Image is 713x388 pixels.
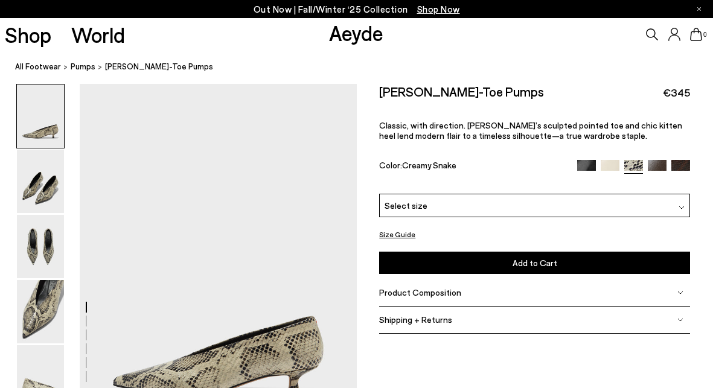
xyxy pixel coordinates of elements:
[17,84,64,148] img: Clara Pointed-Toe Pumps - Image 1
[17,215,64,278] img: Clara Pointed-Toe Pumps - Image 3
[71,62,95,71] span: pumps
[71,60,95,73] a: pumps
[71,24,125,45] a: World
[513,258,557,268] span: Add to Cart
[417,4,460,14] span: Navigate to /collections/new-in
[379,160,567,174] div: Color:
[379,252,690,274] button: Add to Cart
[105,60,213,73] span: [PERSON_NAME]-Toe Pumps
[379,120,690,141] p: Classic, with direction. [PERSON_NAME]’s sculpted pointed toe and chic kitten heel lend modern fl...
[379,287,461,297] span: Product Composition
[5,24,51,45] a: Shop
[15,51,713,84] nav: breadcrumb
[385,199,427,212] span: Select size
[677,290,683,296] img: svg%3E
[379,84,544,99] h2: [PERSON_NAME]-Toe Pumps
[690,28,702,41] a: 0
[379,227,415,242] button: Size Guide
[663,85,690,100] span: €345
[17,150,64,213] img: Clara Pointed-Toe Pumps - Image 2
[702,31,708,38] span: 0
[379,314,452,325] span: Shipping + Returns
[15,60,61,73] a: All Footwear
[17,280,64,343] img: Clara Pointed-Toe Pumps - Image 4
[402,160,456,170] span: Creamy Snake
[254,2,460,17] p: Out Now | Fall/Winter ‘25 Collection
[677,317,683,323] img: svg%3E
[329,20,383,45] a: Aeyde
[679,205,685,211] img: svg%3E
